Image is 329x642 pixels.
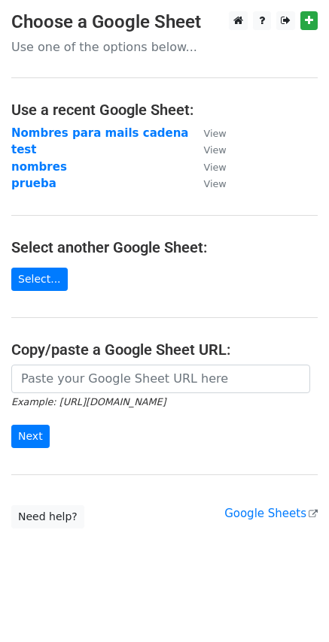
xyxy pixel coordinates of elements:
[11,341,318,359] h4: Copy/paste a Google Sheet URL:
[203,144,226,156] small: View
[11,238,318,256] h4: Select another Google Sheet:
[11,396,166,407] small: Example: [URL][DOMAIN_NAME]
[11,39,318,55] p: Use one of the options below...
[11,365,310,393] input: Paste your Google Sheet URL here
[188,143,226,156] a: View
[11,126,188,140] a: Nombres para mails cadena
[11,143,36,156] a: test
[203,178,226,189] small: View
[11,505,84,528] a: Need help?
[11,425,50,448] input: Next
[11,11,318,33] h3: Choose a Google Sheet
[11,177,56,190] a: prueba
[203,162,226,173] small: View
[203,128,226,139] small: View
[11,268,68,291] a: Select...
[188,177,226,190] a: View
[224,507,318,520] a: Google Sheets
[11,101,318,119] h4: Use a recent Google Sheet:
[11,160,67,174] a: nombres
[188,126,226,140] a: View
[188,160,226,174] a: View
